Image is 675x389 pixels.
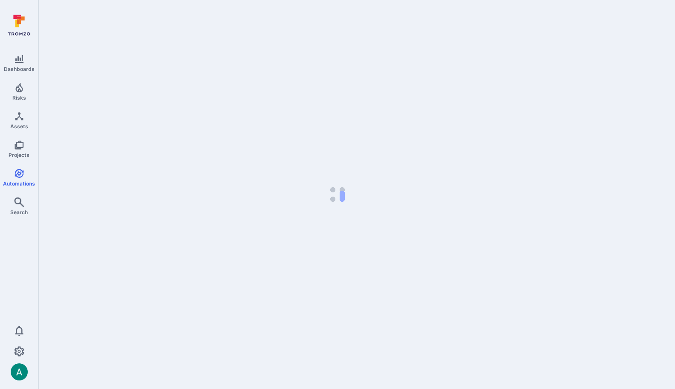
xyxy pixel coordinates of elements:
span: Search [10,209,28,215]
span: Automations [3,180,35,187]
span: Assets [10,123,28,130]
div: Arjan Dehar [11,363,28,380]
span: Risks [12,94,26,101]
span: Dashboards [4,66,35,72]
span: Projects [9,152,29,158]
img: ACg8ocLSa5mPYBaXNx3eFu_EmspyJX0laNWN7cXOFirfQ7srZveEpg=s96-c [11,363,28,380]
